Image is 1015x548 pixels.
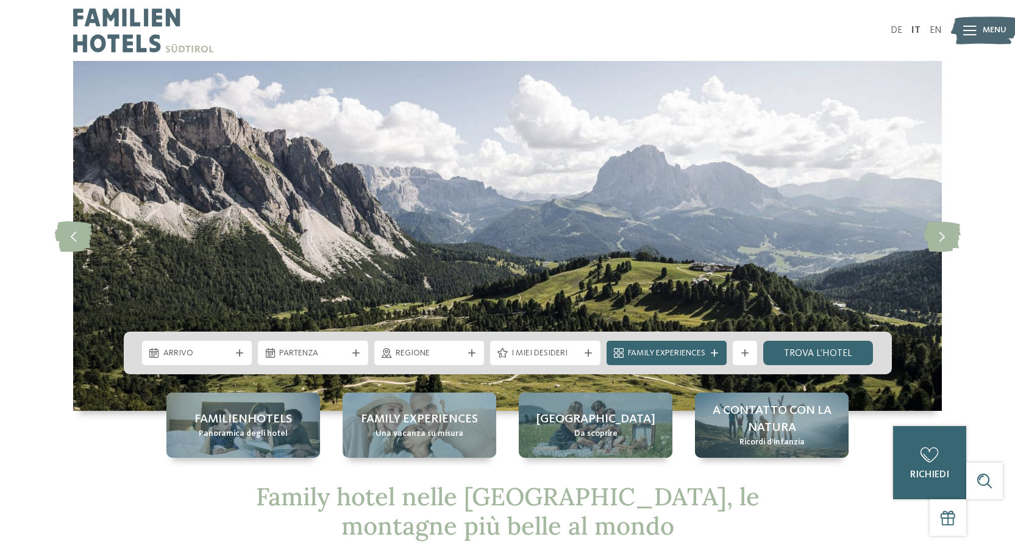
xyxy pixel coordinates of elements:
[376,428,463,440] span: Una vacanza su misura
[199,428,288,440] span: Panoramica degli hotel
[166,393,320,458] a: Family hotel nelle Dolomiti: una vacanza nel regno dei Monti Pallidi Familienhotels Panoramica de...
[396,347,463,360] span: Regione
[163,347,231,360] span: Arrivo
[911,26,921,35] a: IT
[73,61,942,411] img: Family hotel nelle Dolomiti: una vacanza nel regno dei Monti Pallidi
[891,26,902,35] a: DE
[536,411,655,428] span: [GEOGRAPHIC_DATA]
[695,393,849,458] a: Family hotel nelle Dolomiti: una vacanza nel regno dei Monti Pallidi A contatto con la natura Ric...
[256,481,760,541] span: Family hotel nelle [GEOGRAPHIC_DATA], le montagne più belle al mondo
[739,436,805,449] span: Ricordi d’infanzia
[763,341,874,365] a: trova l’hotel
[893,426,966,499] a: richiedi
[574,428,618,440] span: Da scoprire
[519,393,672,458] a: Family hotel nelle Dolomiti: una vacanza nel regno dei Monti Pallidi [GEOGRAPHIC_DATA] Da scoprire
[279,347,347,360] span: Partenza
[511,347,579,360] span: I miei desideri
[343,393,496,458] a: Family hotel nelle Dolomiti: una vacanza nel regno dei Monti Pallidi Family experiences Una vacan...
[194,411,292,428] span: Familienhotels
[707,402,836,436] span: A contatto con la natura
[628,347,705,360] span: Family Experiences
[983,24,1006,37] span: Menu
[930,26,942,35] a: EN
[910,470,949,480] span: richiedi
[361,411,478,428] span: Family experiences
